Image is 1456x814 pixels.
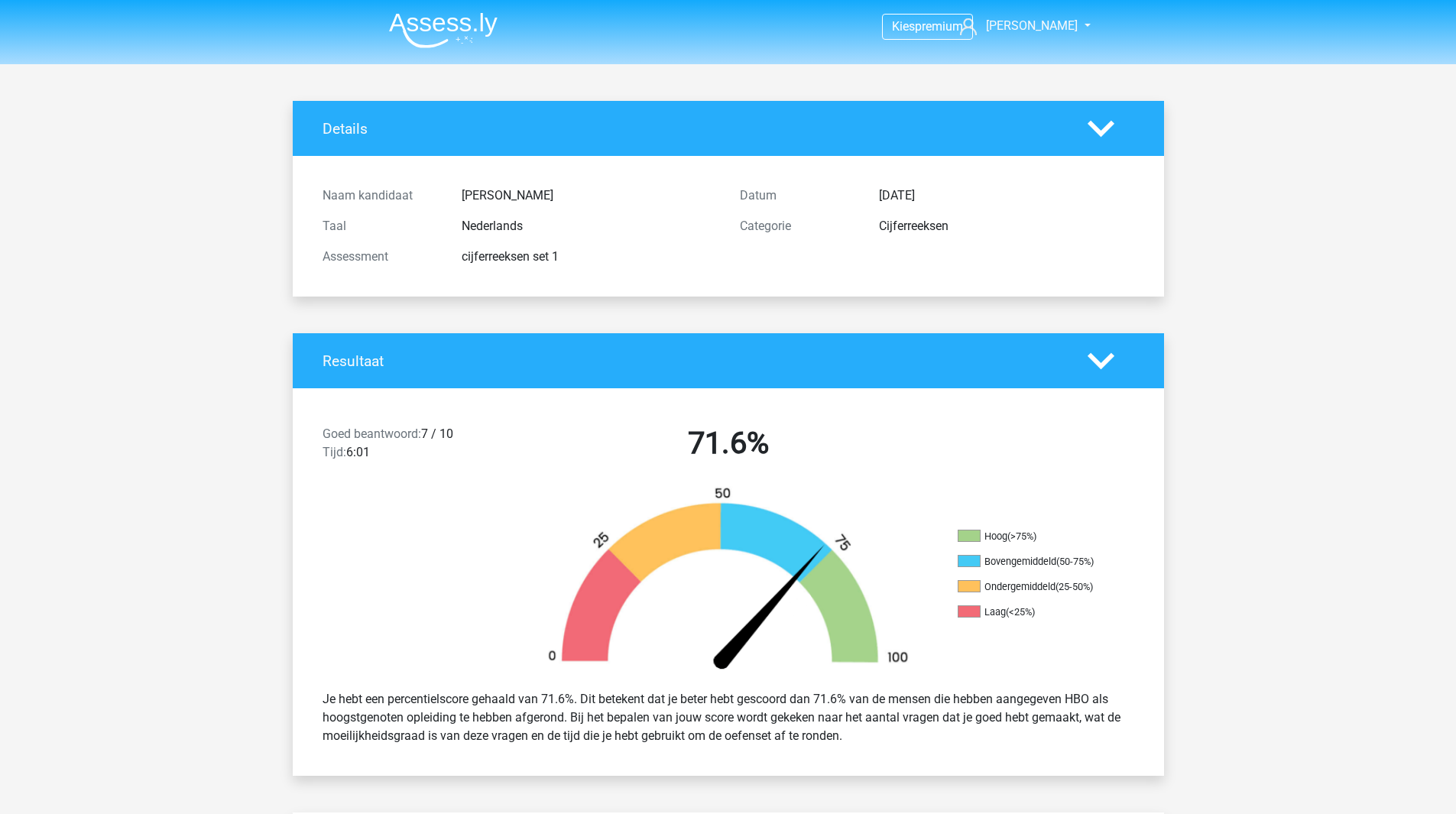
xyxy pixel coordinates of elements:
[311,425,520,468] div: 7 / 10 6:01
[389,12,498,48] img: Assessly
[958,605,1111,619] li: Laag
[311,684,1146,751] div: Je hebt een percentielscore gehaald van 71.6%. Dit betekent dat je beter hebt gescoord dan 71.6% ...
[958,580,1111,594] li: Ondergemiddeld
[450,217,728,235] div: Nederlands
[531,425,926,462] h2: 71.6%
[728,186,867,205] div: Datum
[1056,581,1093,592] div: (25-50%)
[311,186,450,205] div: Naam kandidaat
[450,248,728,266] div: cijferreeksen set 1
[867,186,1146,205] div: [DATE]
[892,19,915,34] span: Kies
[1006,606,1035,618] div: (<25%)
[915,19,963,34] span: premium
[323,352,1065,370] h4: Resultaat
[867,217,1146,235] div: Cijferreeksen
[323,120,1065,138] h4: Details
[323,445,346,459] span: Tijd:
[883,16,972,37] a: Kiespremium
[323,426,421,441] span: Goed beantwoord:
[958,530,1111,543] li: Hoog
[728,217,867,235] div: Categorie
[1056,556,1094,567] div: (50-75%)
[958,555,1111,569] li: Bovengemiddeld
[311,248,450,266] div: Assessment
[1007,530,1036,542] div: (>75%)
[450,186,728,205] div: [PERSON_NAME]
[311,217,450,235] div: Taal
[522,486,935,678] img: 72.efe4a97968c2.png
[986,18,1078,33] span: [PERSON_NAME]
[954,17,1079,35] a: [PERSON_NAME]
